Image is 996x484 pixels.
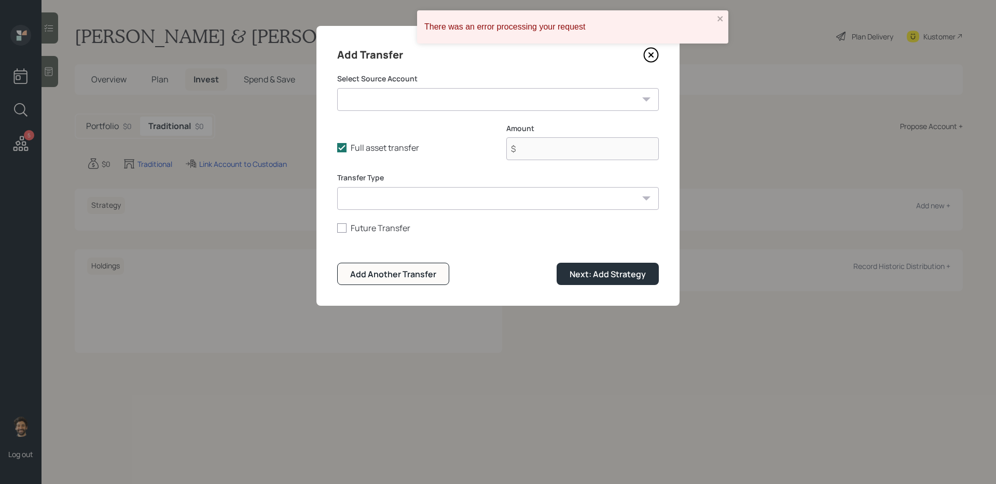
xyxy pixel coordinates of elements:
[337,222,659,234] label: Future Transfer
[717,15,724,24] button: close
[424,22,714,32] div: There was an error processing your request
[350,268,436,280] div: Add Another Transfer
[337,173,659,183] label: Transfer Type
[557,263,659,285] button: Next: Add Strategy
[570,268,646,280] div: Next: Add Strategy
[337,142,490,153] label: Full asset transfer
[506,123,659,134] label: Amount
[337,74,659,84] label: Select Source Account
[337,47,403,63] h4: Add Transfer
[337,263,449,285] button: Add Another Transfer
